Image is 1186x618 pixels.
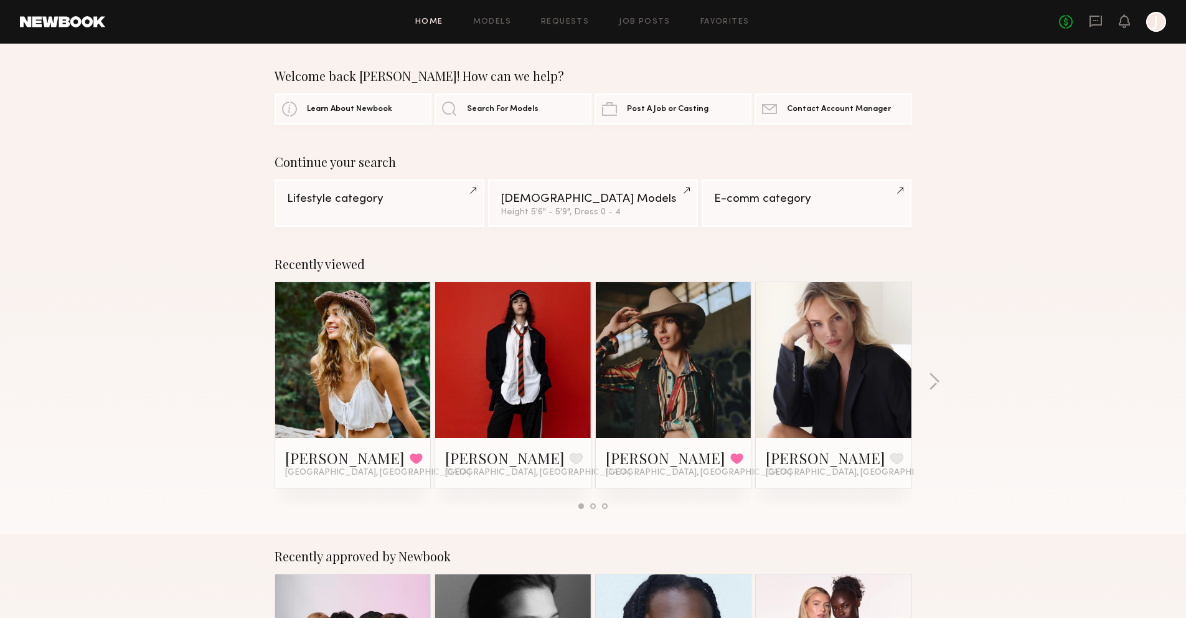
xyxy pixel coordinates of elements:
[285,468,471,478] span: [GEOGRAPHIC_DATA], [GEOGRAPHIC_DATA]
[714,193,899,205] div: E-comm category
[275,549,912,564] div: Recently approved by Newbook
[275,179,484,227] a: Lifestyle category
[285,448,405,468] a: [PERSON_NAME]
[307,105,392,113] span: Learn About Newbook
[702,179,911,227] a: E-comm category
[287,193,472,205] div: Lifestyle category
[501,193,685,205] div: [DEMOGRAPHIC_DATA] Models
[627,105,708,113] span: Post A Job or Casting
[766,448,885,468] a: [PERSON_NAME]
[275,154,912,169] div: Continue your search
[541,18,589,26] a: Requests
[595,93,751,125] a: Post A Job or Casting
[606,448,725,468] a: [PERSON_NAME]
[488,179,698,227] a: [DEMOGRAPHIC_DATA] ModelsHeight 5'6" - 5'9", Dress 0 - 4
[467,105,539,113] span: Search For Models
[787,105,891,113] span: Contact Account Manager
[445,468,631,478] span: [GEOGRAPHIC_DATA], [GEOGRAPHIC_DATA]
[766,468,951,478] span: [GEOGRAPHIC_DATA], [GEOGRAPHIC_DATA]
[415,18,443,26] a: Home
[445,448,565,468] a: [PERSON_NAME]
[275,69,912,83] div: Welcome back [PERSON_NAME]! How can we help?
[1146,12,1166,32] a: J
[275,257,912,272] div: Recently viewed
[700,18,750,26] a: Favorites
[619,18,671,26] a: Job Posts
[606,468,791,478] span: [GEOGRAPHIC_DATA], [GEOGRAPHIC_DATA]
[435,93,591,125] a: Search For Models
[473,18,511,26] a: Models
[501,208,685,217] div: Height 5'6" - 5'9", Dress 0 - 4
[275,93,431,125] a: Learn About Newbook
[755,93,911,125] a: Contact Account Manager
